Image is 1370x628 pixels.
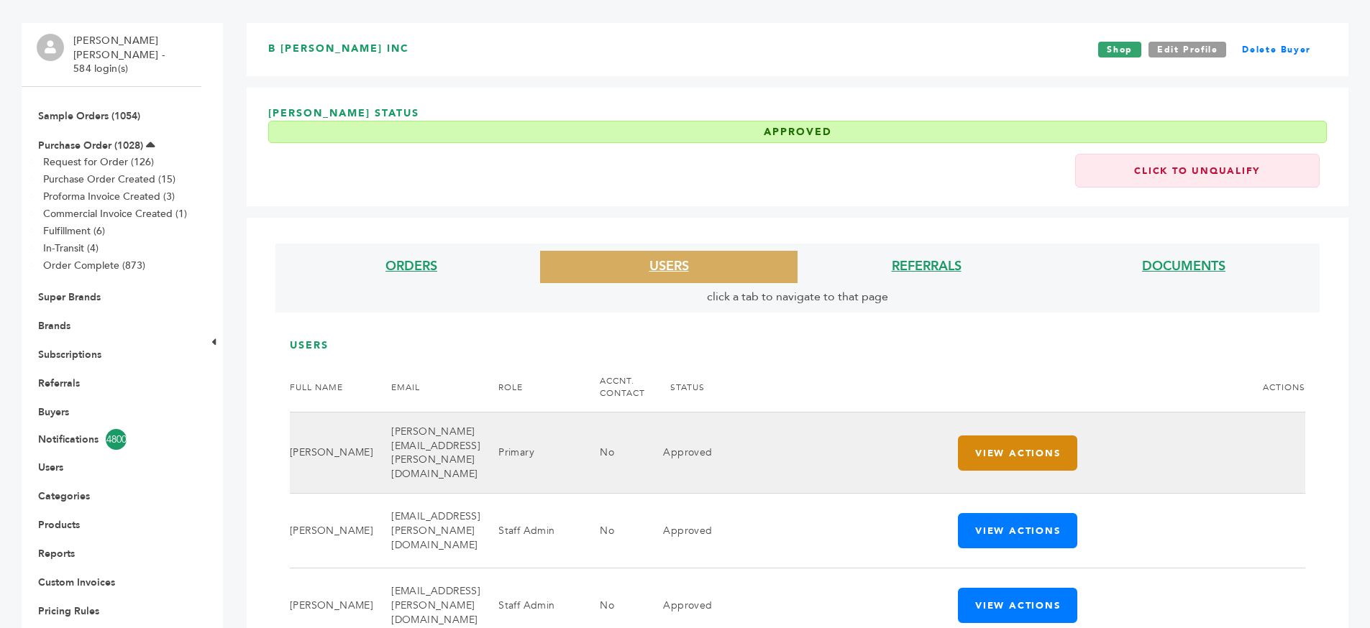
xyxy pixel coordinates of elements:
[38,290,101,304] a: Super Brands
[38,547,75,560] a: Reports
[38,109,140,123] a: Sample Orders (1054)
[38,576,115,589] a: Custom Invoices
[958,513,1077,548] button: View Actions
[38,139,143,152] a: Purchase Order (1028)
[290,338,1305,364] h3: USERS
[38,489,90,503] a: Categories
[649,257,689,275] a: USERS
[38,429,185,450] a: Notifications4800
[38,377,80,390] a: Referrals
[1148,42,1227,57] a: Edit Profile
[268,121,1327,144] div: Approved
[373,363,480,412] th: EMAIL
[1098,42,1141,57] a: Shop
[1233,42,1320,57] a: Delete Buyer
[707,289,888,305] span: click a tab to navigate to that page
[713,363,1305,412] th: ACTIONS
[892,257,962,275] a: REFERRALS
[38,604,99,618] a: Pricing Rules
[43,207,187,221] a: Commercial Invoice Created (1)
[106,429,127,450] span: 4800
[43,172,175,186] a: Purchase Order Created (15)
[290,363,373,412] th: FULL NAME
[582,494,645,568] td: No
[43,241,99,255] a: In-Transit (4)
[290,412,373,494] td: [PERSON_NAME]
[38,319,70,333] a: Brands
[268,106,1327,154] h3: [PERSON_NAME] Status
[290,494,373,568] td: [PERSON_NAME]
[385,257,437,275] a: ORDERS
[37,34,64,61] img: profile.png
[43,155,154,169] a: Request for Order (126)
[43,259,145,272] a: Order Complete (873)
[1142,257,1225,275] a: DOCUMENTS
[645,363,712,412] th: STATUS
[43,224,105,238] a: Fulfillment (6)
[958,588,1077,623] button: View Actions
[958,435,1077,471] button: View Actions
[268,42,409,57] h3: B [PERSON_NAME] Inc
[645,412,712,494] td: Approved
[38,405,69,419] a: Buyers
[480,412,582,494] td: Primary
[373,494,480,568] td: [EMAIL_ADDRESS][PERSON_NAME][DOMAIN_NAME]
[480,494,582,568] td: Staff Admin
[480,363,582,412] th: ROLE
[582,412,645,494] td: No
[1075,154,1320,188] a: Click to Unqualify
[38,348,101,361] a: Subscriptions
[645,494,712,568] td: Approved
[38,518,80,532] a: Products
[38,461,63,474] a: Users
[73,34,198,76] li: [PERSON_NAME] [PERSON_NAME] - 584 login(s)
[582,363,645,412] th: ACCNT. CONTACT
[373,412,480,494] td: [PERSON_NAME][EMAIL_ADDRESS][PERSON_NAME][DOMAIN_NAME]
[43,190,175,203] a: Proforma Invoice Created (3)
